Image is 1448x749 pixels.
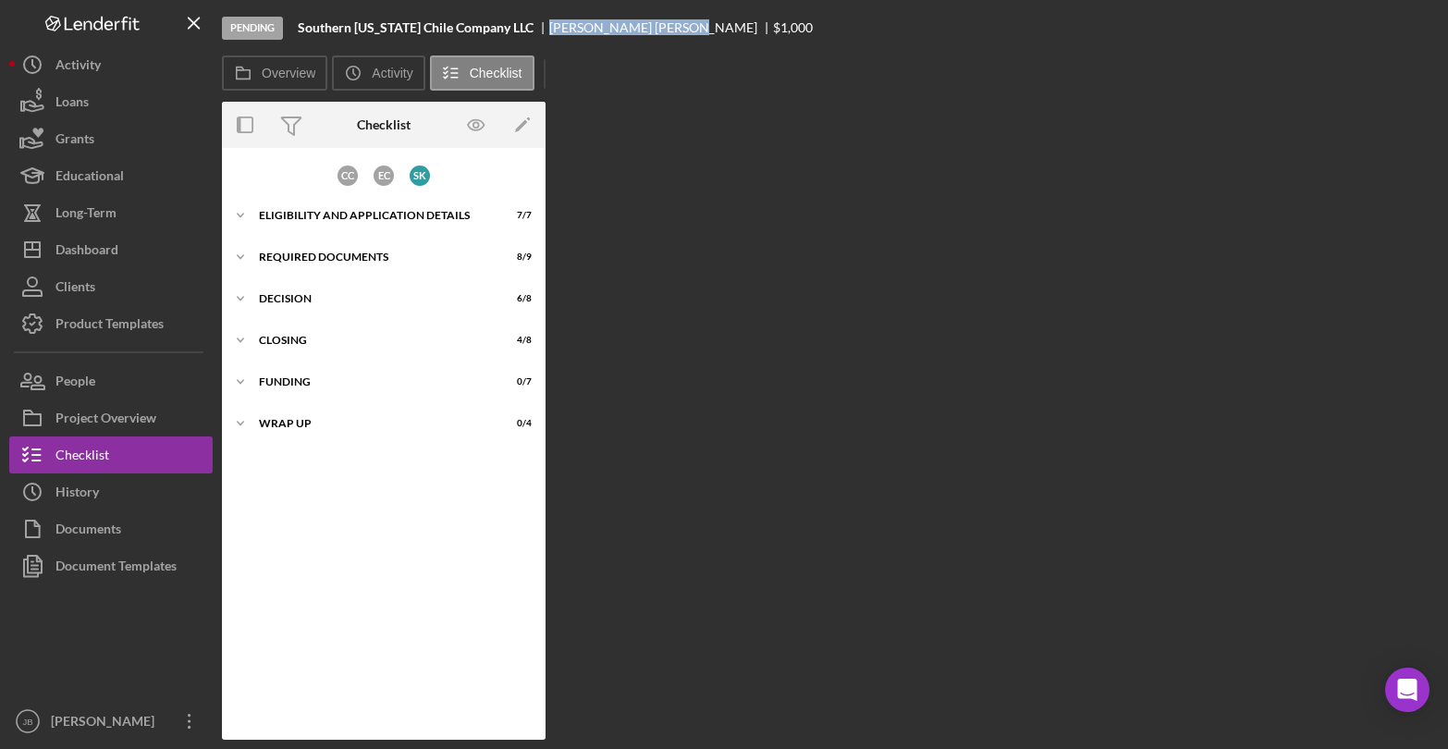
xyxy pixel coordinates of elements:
div: Clients [55,268,95,310]
button: JB[PERSON_NAME] [9,703,213,740]
button: Product Templates [9,305,213,342]
div: 0 / 7 [498,376,532,387]
div: 4 / 8 [498,335,532,346]
button: History [9,473,213,510]
div: Educational [55,157,124,199]
button: Long-Term [9,194,213,231]
button: Project Overview [9,399,213,436]
button: Document Templates [9,547,213,584]
div: CLOSING [259,335,485,346]
div: 0 / 4 [498,418,532,429]
label: Checklist [470,66,522,80]
button: Checklist [9,436,213,473]
div: History [55,473,99,515]
div: C C [337,166,358,186]
button: People [9,362,213,399]
button: Documents [9,510,213,547]
div: [PERSON_NAME] [46,703,166,744]
button: Checklist [430,55,534,91]
div: 6 / 8 [498,293,532,304]
div: People [55,362,95,404]
div: Product Templates [55,305,164,347]
div: Dashboard [55,231,118,273]
button: Activity [332,55,424,91]
div: Open Intercom Messenger [1385,668,1430,712]
div: S K [410,166,430,186]
div: Long-Term [55,194,117,236]
div: 8 / 9 [498,252,532,263]
button: Overview [222,55,327,91]
div: Checklist [357,117,411,132]
div: Grants [55,120,94,162]
label: Activity [372,66,412,80]
div: WRAP UP [259,418,485,429]
button: Clients [9,268,213,305]
div: Activity [55,46,101,88]
text: JB [22,717,32,727]
div: E C [374,166,394,186]
div: $1,000 [773,20,813,35]
div: Checklist [55,436,109,478]
div: [PERSON_NAME] [PERSON_NAME] [549,20,773,35]
button: Grants [9,120,213,157]
div: Pending [222,17,283,40]
div: 7 / 7 [498,210,532,221]
label: Overview [262,66,315,80]
div: REQUIRED DOCUMENTS [259,252,485,263]
button: Dashboard [9,231,213,268]
button: Loans [9,83,213,120]
div: Documents [55,510,121,552]
div: DECISION [259,293,485,304]
div: Document Templates [55,547,177,589]
div: Funding [259,376,485,387]
div: Project Overview [55,399,156,441]
button: Educational [9,157,213,194]
div: Loans [55,83,89,125]
b: Southern [US_STATE] Chile Company LLC [298,20,534,35]
div: Eligibility and Application Details [259,210,485,221]
button: Activity [9,46,213,83]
